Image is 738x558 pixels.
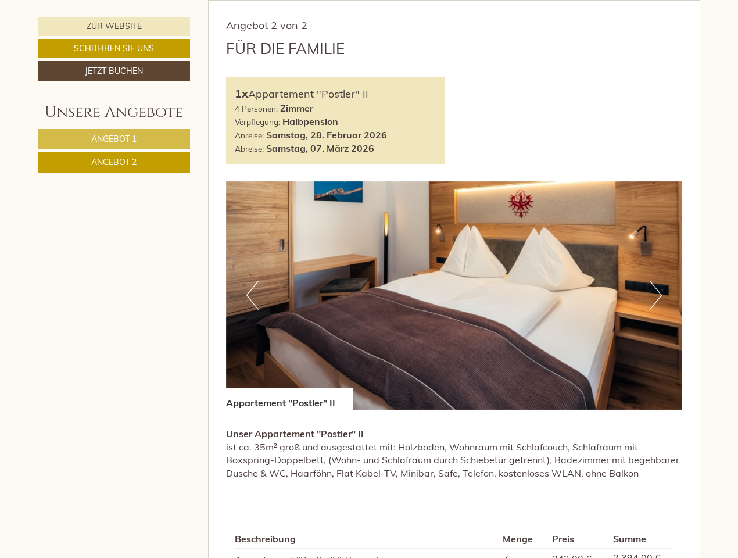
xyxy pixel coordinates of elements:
[38,39,190,58] a: Schreiben Sie uns
[235,103,278,113] small: 4 Personen:
[235,85,437,102] div: Appartement "Postler" II
[38,17,190,36] a: Zur Website
[235,117,280,127] small: Verpflegung:
[280,102,313,114] b: Zimmer
[235,530,499,548] th: Beschreibung
[226,181,683,410] img: image
[226,19,307,32] span: Angebot 2 von 2
[226,428,364,439] strong: Unser Appartement "Postler" II
[226,388,353,410] div: Appartement "Postler" II
[38,102,190,123] div: Unsere Angebote
[266,129,387,141] b: Samstag, 28. Februar 2026
[608,530,673,548] th: Summe
[650,281,662,310] button: Next
[91,157,137,167] span: Angebot 2
[235,130,264,140] small: Anreise:
[246,281,259,310] button: Previous
[226,427,683,480] p: ist ca. 35m² groß und ausgestattet mit: Holzboden, Wohnraum mit Schlafcouch, Schlafraum mit Boxsp...
[91,134,137,144] span: Angebot 1
[235,86,248,101] b: 1x
[226,38,345,59] div: Für die Familie
[266,142,374,154] b: Samstag, 07. März 2026
[282,116,338,127] b: Halbpension
[38,61,190,81] a: Jetzt buchen
[547,530,608,548] th: Preis
[235,144,264,153] small: Abreise:
[498,530,547,548] th: Menge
